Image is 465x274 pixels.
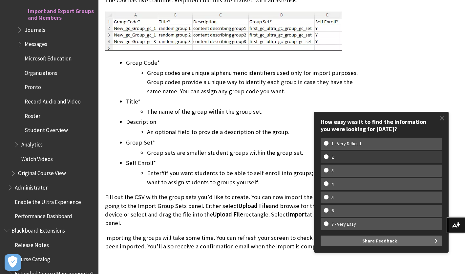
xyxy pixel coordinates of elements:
w-span: 3 [324,168,341,173]
p: Importing the groups will take some time. You can refresh your screen to check if the groups have... [105,234,361,251]
span: Import [288,211,307,218]
li: An optional field to provide a description of the group. [147,127,361,137]
span: Original Course View [18,168,66,177]
span: Upload File [213,211,243,218]
span: Student Overview [25,125,68,134]
w-span: 4 [324,181,341,187]
li: Group codes are unique alphanumeric identifiers used only for import purposes. Group codes provid... [147,68,361,96]
span: Roster [25,110,40,119]
w-span: 7 - Very Easy [324,221,364,227]
p: Fill out the CSV with the group sets you’d like to create. You can now import the group sets by g... [105,193,361,227]
li: Group sets are smaller student groups within the group set. [147,148,361,157]
w-span: 2 [324,154,341,160]
button: Share Feedback [321,236,442,246]
span: Analytics [21,139,43,148]
li: Group Set* [126,138,361,157]
span: Release Notes [15,240,49,248]
li: Group Code* [126,58,361,96]
span: Performance Dashboard [15,211,72,220]
span: Record Audio and Video [25,96,81,105]
span: Upload File [239,202,269,210]
span: Administrator [15,182,48,191]
span: Pronto [25,82,41,91]
li: Enter if you want students to be able to self enroll into groups; enter if you want to assign stu... [147,169,361,187]
li: The name of the group within the group set. [147,107,361,116]
span: Messages [25,39,47,48]
span: Import and Export Groups and Members [28,6,94,21]
img: CSV for importing group sets [105,11,342,51]
span: Journals [25,24,45,33]
span: Microsoft Education [25,53,72,62]
span: Share Feedback [362,236,397,246]
li: Title* [126,97,361,116]
w-span: 6 [324,208,341,214]
w-span: 5 [324,195,341,200]
span: Enable the Ultra Experience [15,196,81,205]
li: Description [126,117,361,137]
span: Organizations [25,67,57,76]
span: Y [161,169,165,177]
div: How easy was it to find the information you were looking for [DATE]? [321,118,442,132]
w-span: 1 - Very Difficult [324,141,369,147]
span: Watch Videos [21,153,53,162]
span: Blackboard Extensions [11,225,65,234]
li: Self Enroll* [126,158,361,187]
button: Open Preferences [5,254,21,271]
span: Course Catalog [15,254,50,263]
